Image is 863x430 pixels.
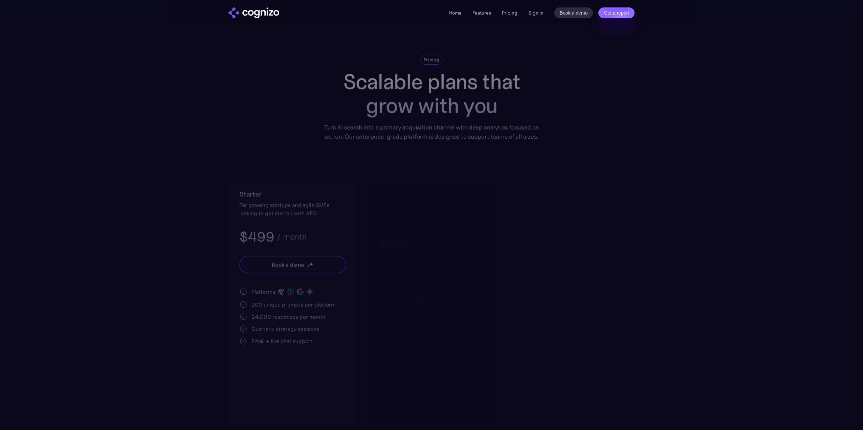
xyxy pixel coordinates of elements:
[378,237,412,254] h3: $999
[390,346,451,354] div: Email + live chat support
[239,189,346,200] h2: Starter
[378,210,485,226] div: For mid-sized brands aiming to maximize reach in AI platforms for rapid growth
[307,265,310,267] img: star
[251,288,276,296] div: Platforms:
[277,233,307,241] div: / month
[251,313,325,321] div: 24,000 responses per month
[390,321,464,330] div: 60,000 responses per month
[449,10,462,16] a: Home
[415,242,445,250] div: / month
[272,261,304,269] div: Book a demo
[228,7,279,18] img: cognizo logo
[307,262,308,263] img: star
[309,262,313,266] img: star
[390,296,415,304] div: Platforms:
[448,271,452,275] img: star
[228,7,279,18] a: home
[251,337,312,345] div: Email + live chat support
[528,9,544,17] a: Sign in
[239,228,274,246] h3: $499
[411,269,443,277] div: Book a demo
[390,334,455,342] div: Monthly strategy sessions
[390,309,474,317] div: 500 unique prompts per platform
[424,56,440,63] div: Pricing
[554,7,593,18] a: Book a demo
[319,70,544,118] h1: Scalable plans that grow with you
[319,123,544,141] div: Turn AI search into a primary acquisition channel with deep analytics focused on action. Our ente...
[239,201,346,217] div: For growing startups and agile SMEs looking to get started with AEO
[251,325,319,333] div: Quarterly strategy sessions
[378,265,485,282] a: Book a demostarstarstar
[446,273,448,276] img: star
[598,7,635,18] a: Get a report
[502,10,517,16] a: Pricing
[378,198,485,208] h2: Pro
[251,300,336,309] div: 200 unique prompts per platform
[239,256,346,273] a: Book a demostarstarstar
[472,10,491,16] a: Features
[446,271,447,272] img: star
